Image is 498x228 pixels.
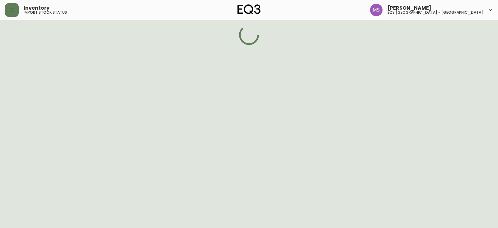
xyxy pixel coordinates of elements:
[388,11,483,14] h5: eq3 [GEOGRAPHIC_DATA] - [GEOGRAPHIC_DATA]
[388,6,431,11] span: [PERSON_NAME]
[24,11,67,14] h5: import stock status
[370,4,383,16] img: 1b6e43211f6f3cc0b0729c9049b8e7af
[237,4,261,14] img: logo
[24,6,49,11] span: Inventory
